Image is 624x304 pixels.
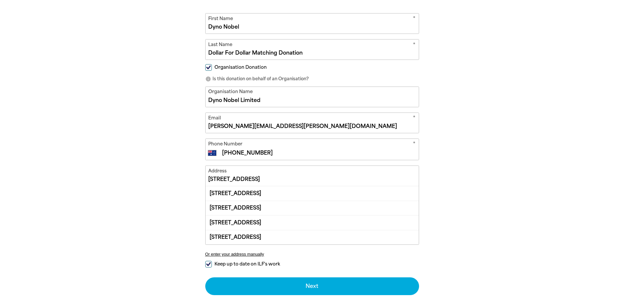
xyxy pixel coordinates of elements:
[206,230,419,244] div: [STREET_ADDRESS]
[214,261,280,267] span: Keep up to date on ILF's work
[206,186,419,200] div: [STREET_ADDRESS]
[205,277,419,295] button: Next
[205,76,419,82] p: Is this donation on behalf of an Organisation?
[206,215,419,230] div: [STREET_ADDRESS]
[205,76,211,82] i: info
[205,252,419,257] button: Or enter your address manually
[205,64,212,71] input: Organisation Donation
[205,261,212,267] input: Keep up to date on ILF's work
[206,201,419,215] div: [STREET_ADDRESS]
[214,64,267,70] span: Organisation Donation
[413,140,415,149] i: Required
